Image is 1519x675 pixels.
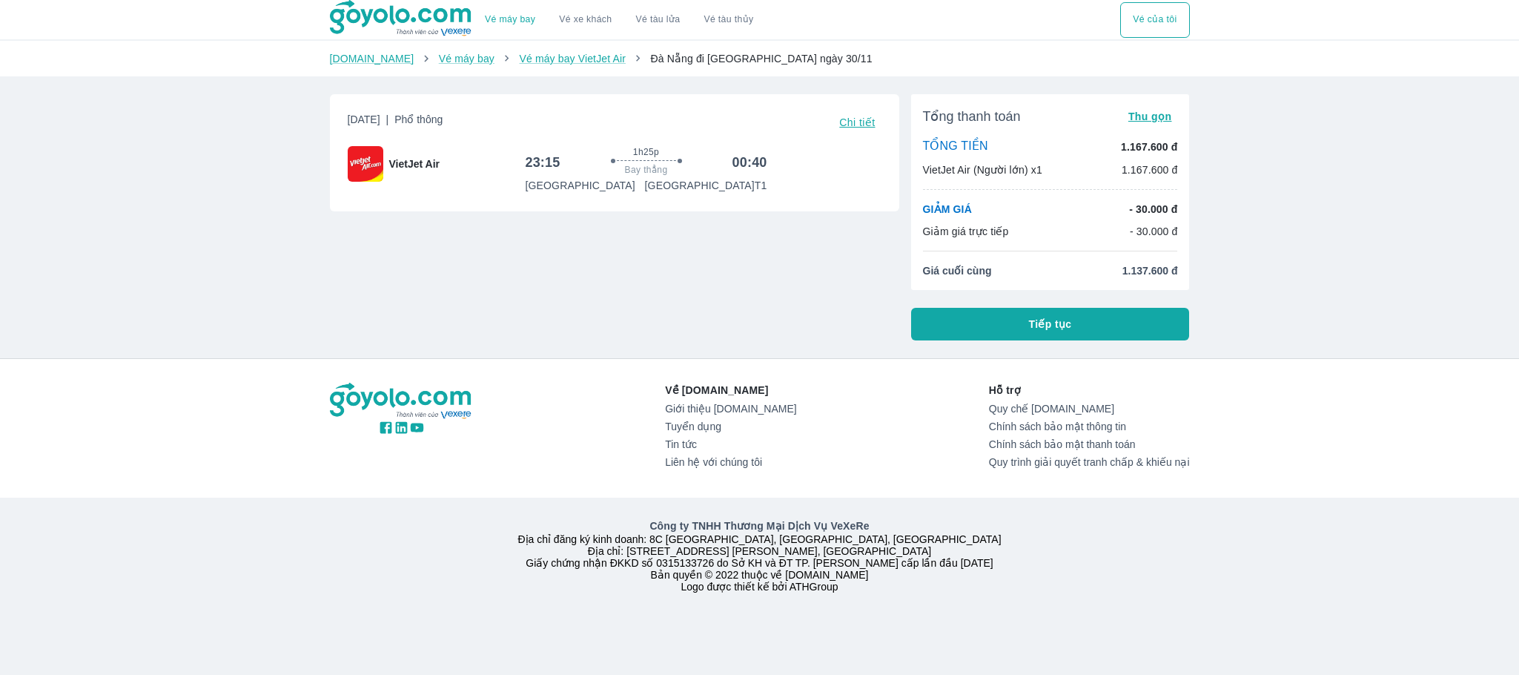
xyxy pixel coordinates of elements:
p: Về [DOMAIN_NAME] [665,383,796,398]
p: [GEOGRAPHIC_DATA] T1 [645,178,767,193]
p: - 30.000 đ [1130,224,1178,239]
a: Giới thiệu [DOMAIN_NAME] [665,403,796,415]
span: | [386,113,389,125]
span: 1.137.600 đ [1122,263,1178,278]
span: [DATE] [348,112,443,133]
p: TỔNG TIỀN [923,139,988,155]
a: [DOMAIN_NAME] [330,53,414,65]
a: Vé xe khách [559,14,612,25]
a: Tin tức [665,438,796,450]
span: 1h25p [633,146,659,158]
a: Vé tàu lửa [624,2,692,38]
button: Tiếp tục [911,308,1190,340]
span: Chi tiết [839,116,875,128]
div: choose transportation mode [1120,2,1189,38]
p: Giảm giá trực tiếp [923,224,1009,239]
a: Liên hệ với chúng tôi [665,456,796,468]
a: Quy chế [DOMAIN_NAME] [989,403,1190,415]
img: logo [330,383,474,420]
p: Công ty TNHH Thương Mại Dịch Vụ VeXeRe [333,518,1187,533]
a: Vé máy bay [485,14,535,25]
button: Vé của tôi [1120,2,1189,38]
span: Giá cuối cùng [923,263,992,278]
a: Tuyển dụng [665,421,796,432]
button: Chi tiết [833,112,881,133]
h6: 23:15 [526,154,560,171]
h6: 00:40 [732,154,767,171]
span: VietJet Air [389,157,440,171]
p: - 30.000 đ [1129,202,1177,217]
p: 1.167.600 đ [1122,162,1178,177]
span: Tiếp tục [1029,317,1072,332]
div: choose transportation mode [473,2,765,38]
p: GIẢM GIÁ [923,202,972,217]
a: Vé máy bay [439,53,494,65]
p: [GEOGRAPHIC_DATA] [526,178,635,193]
a: Quy trình giải quyết tranh chấp & khiếu nại [989,456,1190,468]
p: Hỗ trợ [989,383,1190,398]
p: 1.167.600 đ [1121,139,1177,154]
span: Đà Nẵng đi [GEOGRAPHIC_DATA] ngày 30/11 [650,53,872,65]
button: Vé tàu thủy [692,2,765,38]
span: Bay thẳng [625,164,668,176]
span: Thu gọn [1128,111,1172,122]
a: Vé máy bay VietJet Air [519,53,625,65]
a: Chính sách bảo mật thanh toán [989,438,1190,450]
span: Phổ thông [394,113,443,125]
a: Chính sách bảo mật thông tin [989,421,1190,432]
div: Địa chỉ đăng ký kinh doanh: 8C [GEOGRAPHIC_DATA], [GEOGRAPHIC_DATA], [GEOGRAPHIC_DATA] Địa chỉ: [... [321,518,1199,593]
nav: breadcrumb [330,51,1190,66]
button: Thu gọn [1122,106,1178,127]
span: Tổng thanh toán [923,108,1021,125]
p: VietJet Air (Người lớn) x1 [923,162,1042,177]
